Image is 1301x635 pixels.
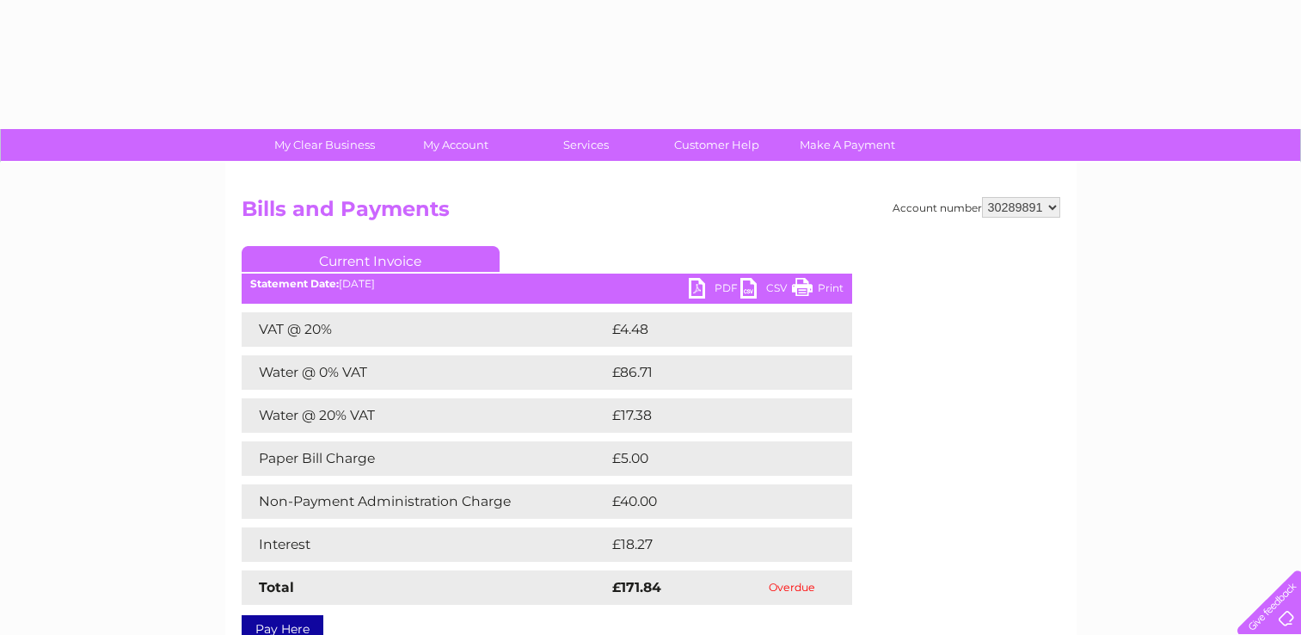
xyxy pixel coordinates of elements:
[608,312,813,347] td: £4.48
[259,579,294,595] strong: Total
[893,197,1060,218] div: Account number
[242,246,500,272] a: Current Invoice
[242,527,608,562] td: Interest
[612,579,661,595] strong: £171.84
[608,527,816,562] td: £18.27
[792,278,844,303] a: Print
[242,355,608,390] td: Water @ 0% VAT
[608,355,816,390] td: £86.71
[242,441,608,476] td: Paper Bill Charge
[242,484,608,519] td: Non-Payment Administration Charge
[254,129,396,161] a: My Clear Business
[689,278,740,303] a: PDF
[776,129,918,161] a: Make A Payment
[384,129,526,161] a: My Account
[515,129,657,161] a: Services
[608,398,815,433] td: £17.38
[608,484,819,519] td: £40.00
[250,277,339,290] b: Statement Date:
[242,197,1060,230] h2: Bills and Payments
[646,129,788,161] a: Customer Help
[242,398,608,433] td: Water @ 20% VAT
[740,278,792,303] a: CSV
[242,312,608,347] td: VAT @ 20%
[733,570,852,605] td: Overdue
[608,441,813,476] td: £5.00
[242,278,852,290] div: [DATE]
